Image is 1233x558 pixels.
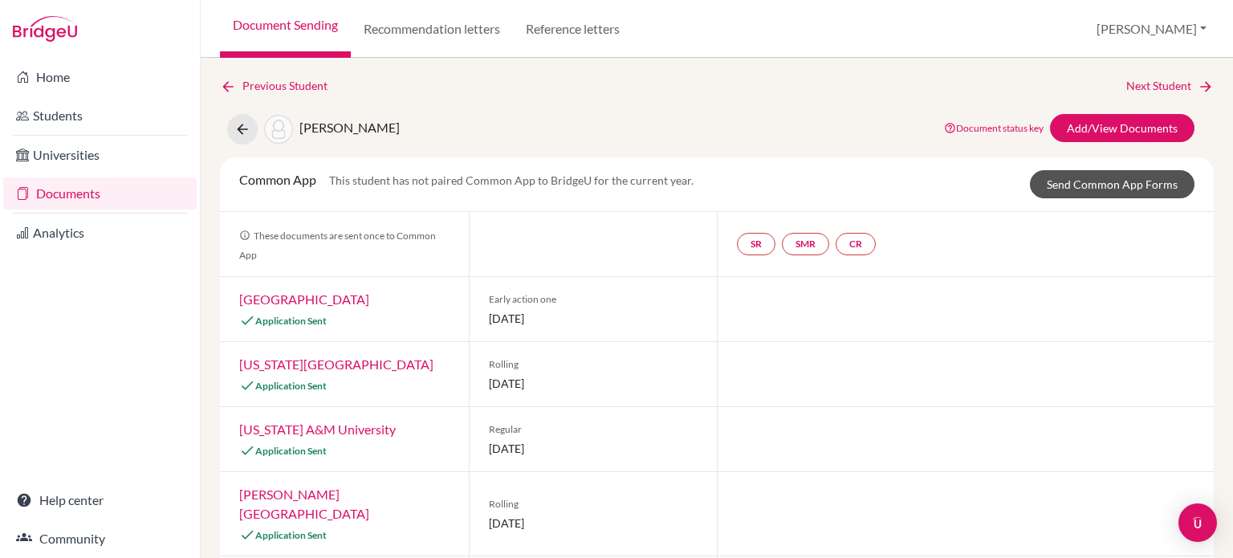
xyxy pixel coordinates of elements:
a: Universities [3,139,197,171]
span: Common App [239,172,316,187]
a: [US_STATE] A&M University [239,422,396,437]
a: Add/View Documents [1050,114,1194,142]
a: Students [3,100,197,132]
a: [GEOGRAPHIC_DATA] [239,291,369,307]
a: Analytics [3,217,197,249]
a: Previous Student [220,77,340,95]
span: [DATE] [489,440,698,457]
a: Next Student [1126,77,1214,95]
span: Regular [489,422,698,437]
a: SR [737,233,775,255]
span: Early action one [489,292,698,307]
span: [DATE] [489,515,698,532]
span: Application Sent [255,445,327,457]
a: CR [836,233,876,255]
span: This student has not paired Common App to BridgeU for the current year. [329,173,694,187]
a: Home [3,61,197,93]
span: Application Sent [255,315,327,327]
a: Help center [3,484,197,516]
a: [PERSON_NAME][GEOGRAPHIC_DATA] [239,487,369,521]
div: Open Intercom Messenger [1178,503,1217,542]
span: Rolling [489,497,698,511]
span: Application Sent [255,380,327,392]
a: Send Common App Forms [1030,170,1194,198]
span: [DATE] [489,310,698,327]
a: Community [3,523,197,555]
a: SMR [782,233,829,255]
span: [PERSON_NAME] [299,120,400,135]
span: Rolling [489,357,698,372]
button: [PERSON_NAME] [1089,14,1214,44]
a: [US_STATE][GEOGRAPHIC_DATA] [239,356,433,372]
span: These documents are sent once to Common App [239,230,436,261]
span: [DATE] [489,375,698,392]
span: Application Sent [255,529,327,541]
a: Document status key [944,122,1044,134]
img: Bridge-U [13,16,77,42]
a: Documents [3,177,197,210]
